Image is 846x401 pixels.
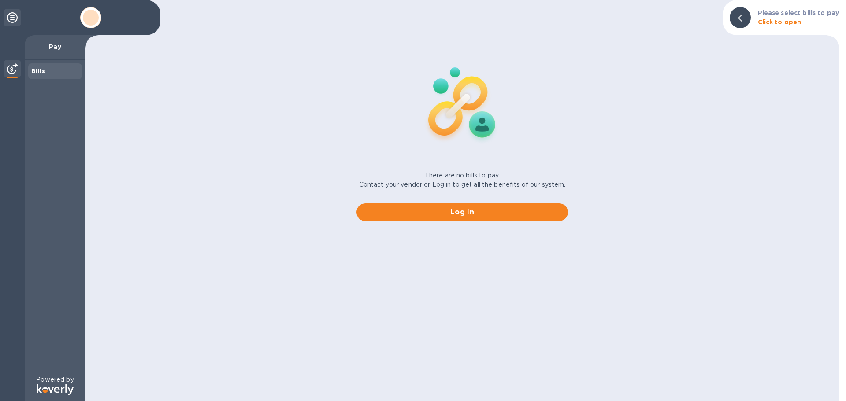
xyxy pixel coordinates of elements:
[37,384,74,395] img: Logo
[364,207,561,217] span: Log in
[32,42,78,51] p: Pay
[359,171,566,189] p: There are no bills to pay. Contact your vendor or Log in to get all the benefits of our system.
[36,375,74,384] p: Powered by
[758,9,839,16] b: Please select bills to pay
[758,18,801,26] b: Click to open
[32,68,45,74] b: Bills
[356,203,568,221] button: Log in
